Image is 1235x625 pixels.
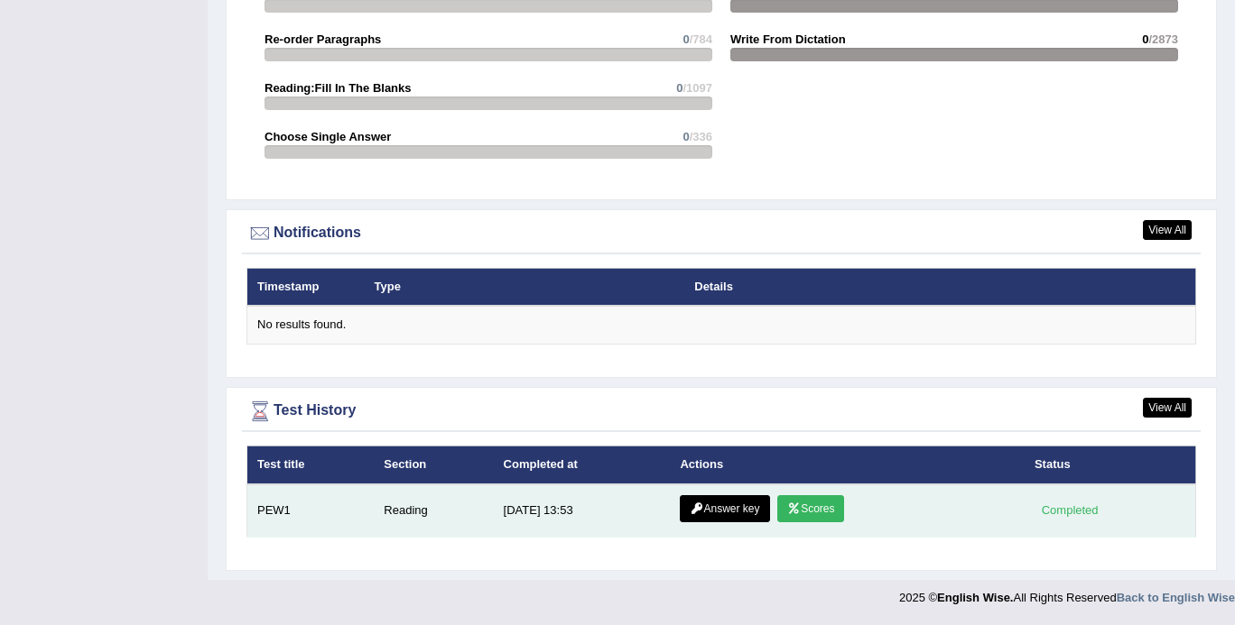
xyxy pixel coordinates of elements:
th: Details [684,268,1087,306]
span: 0 [1142,32,1148,46]
th: Completed at [494,446,671,483]
strong: English Wise. [937,591,1013,604]
td: PEW1 [247,484,375,538]
th: Status [1025,446,1196,483]
span: /784 [690,32,712,46]
td: [DATE] 13:53 [494,484,671,538]
div: Notifications [246,220,1196,247]
a: Answer key [680,495,769,522]
span: /2873 [1148,32,1178,46]
th: Timestamp [247,268,365,306]
th: Section [374,446,493,483]
div: No results found. [257,317,1185,334]
th: Type [365,268,685,306]
strong: Reading:Fill In The Blanks [265,81,412,95]
a: View All [1143,220,1192,240]
span: 0 [682,130,689,143]
a: View All [1143,398,1192,418]
td: Reading [374,484,493,538]
div: Test History [246,398,1196,425]
a: Back to English Wise [1117,591,1235,604]
strong: Choose Single Answer [265,130,391,143]
span: /336 [690,130,712,143]
span: /1097 [682,81,712,95]
a: Scores [777,495,844,522]
span: 0 [682,32,689,46]
strong: Re-order Paragraphs [265,32,381,46]
div: Completed [1035,501,1105,519]
th: Test title [247,446,375,483]
th: Actions [670,446,1024,483]
div: 2025 © All Rights Reserved [899,580,1235,606]
strong: Write From Dictation [730,32,846,46]
span: 0 [676,81,682,95]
